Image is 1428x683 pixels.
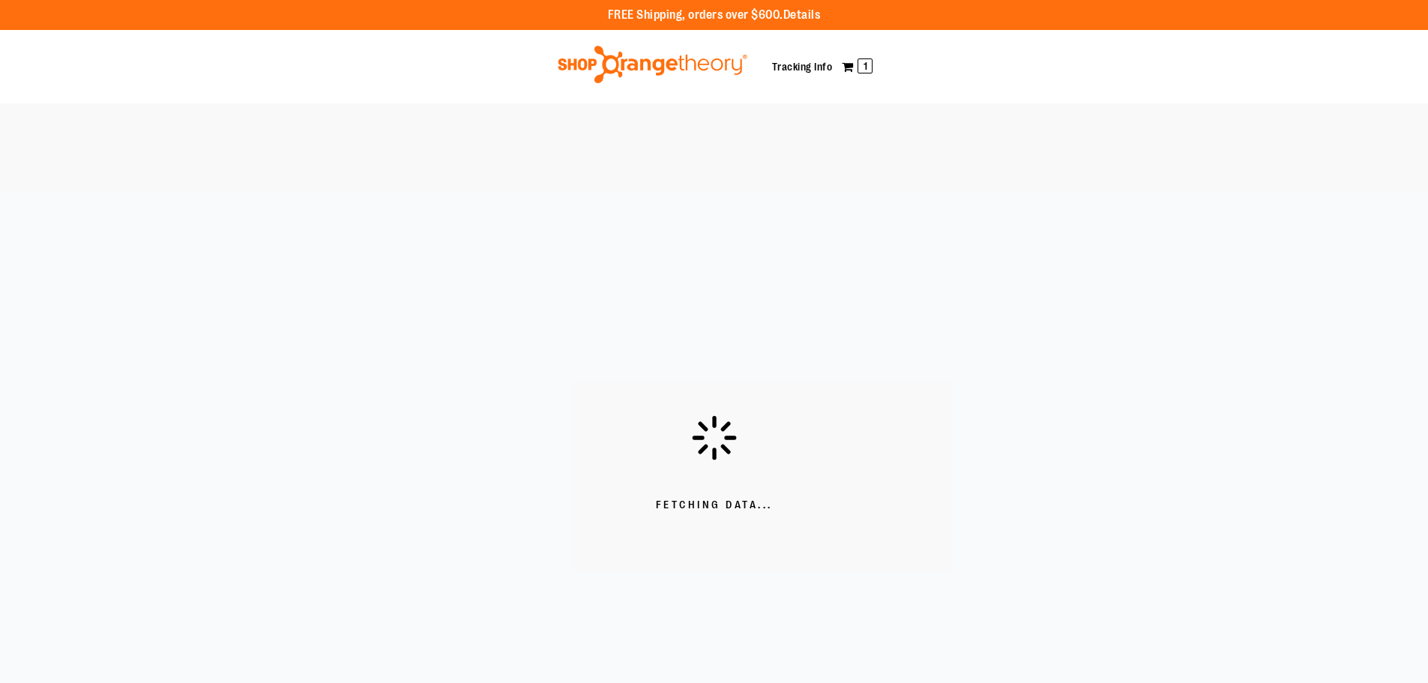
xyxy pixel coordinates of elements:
img: Shop Orangetheory [555,46,750,83]
a: Tracking Info [772,61,833,73]
span: Fetching Data... [656,498,773,513]
span: 1 [858,58,873,73]
p: FREE Shipping, orders over $600. [608,7,821,24]
a: Details [783,8,821,22]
